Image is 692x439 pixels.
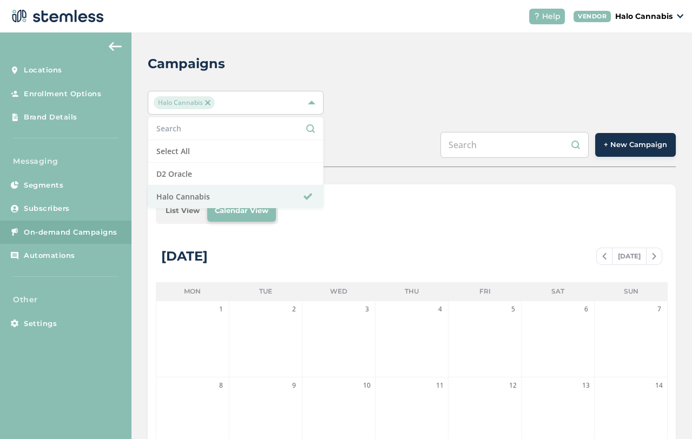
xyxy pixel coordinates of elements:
span: 6 [581,304,591,315]
div: [DATE] [161,247,208,266]
span: 11 [434,380,445,391]
span: Subscribers [24,203,70,214]
img: icon_down-arrow-small-66adaf34.svg [677,14,683,18]
span: 9 [288,380,299,391]
img: icon-arrow-back-accent-c549486e.svg [109,42,122,51]
span: 4 [434,304,445,315]
img: icon-chevron-right-bae969c5.svg [652,253,656,260]
li: Calendar View [207,200,276,222]
li: D2 Oracle [148,163,323,185]
img: icon-close-accent-8a337256.svg [205,100,210,105]
input: Search [156,123,315,134]
li: Thu [375,282,448,301]
span: + New Campaign [604,139,667,150]
span: Help [542,11,561,22]
span: 5 [508,304,518,315]
li: Wed [302,282,375,301]
li: List View [158,200,207,222]
span: Automations [24,250,75,261]
span: Locations [24,65,62,76]
input: Search [440,132,589,158]
span: 7 [654,304,664,315]
span: 8 [215,380,226,391]
img: logo-dark-0685b13c.svg [9,5,104,27]
span: 14 [654,380,664,391]
li: Mon [156,282,229,301]
span: 10 [361,380,372,391]
li: Halo Cannabis [148,185,323,208]
h2: Campaigns [148,54,225,74]
li: Tue [229,282,302,301]
span: Brand Details [24,112,77,123]
img: icon-help-white-03924b79.svg [533,13,540,19]
span: 13 [581,380,591,391]
li: Fri [449,282,522,301]
iframe: Chat Widget [638,387,692,439]
li: Select All [148,140,323,163]
span: Segments [24,180,63,191]
div: VENDOR [574,11,611,22]
span: 3 [361,304,372,315]
span: Halo Cannabis [154,96,215,109]
p: Halo Cannabis [615,11,673,22]
span: 12 [508,380,518,391]
img: icon-chevron-left-b8c47ebb.svg [602,253,607,260]
span: [DATE] [612,248,647,264]
li: Sat [522,282,595,301]
span: Enrollment Options [24,89,101,99]
span: 1 [215,304,226,315]
span: Settings [24,318,57,329]
li: Sun [595,282,668,301]
span: 2 [288,304,299,315]
span: On-demand Campaigns [24,227,117,238]
button: + New Campaign [595,133,676,157]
